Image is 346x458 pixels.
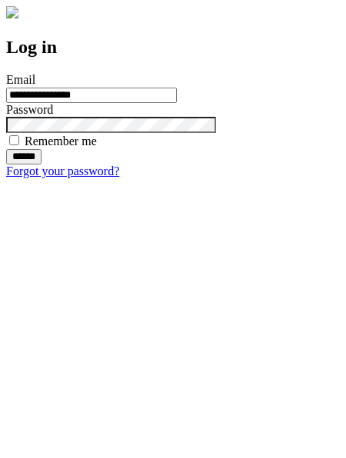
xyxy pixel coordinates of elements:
[25,134,97,148] label: Remember me
[6,73,35,86] label: Email
[6,164,119,178] a: Forgot your password?
[6,37,340,58] h2: Log in
[6,103,53,116] label: Password
[6,6,18,18] img: logo-4e3dc11c47720685a147b03b5a06dd966a58ff35d612b21f08c02c0306f2b779.png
